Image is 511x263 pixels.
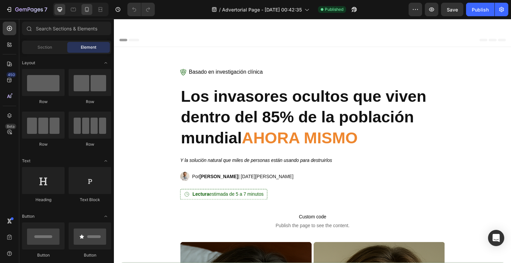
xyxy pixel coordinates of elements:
[22,252,65,258] div: Button
[68,198,338,206] span: Custom code
[68,208,338,214] span: Publish the page to see the content.
[87,158,127,164] span: [PERSON_NAME]
[69,252,111,258] div: Button
[80,176,97,182] strong: Lectura
[441,3,463,16] button: Save
[22,213,34,219] span: Button
[219,6,221,13] span: /
[100,57,111,68] span: Toggle open
[22,99,65,105] div: Row
[38,44,52,50] span: Section
[68,141,338,148] p: Y la solución natural que miles de personas están usando para destruirlos
[6,72,16,77] div: 450
[22,22,111,35] input: Search Sections & Elements
[68,156,77,166] img: Dr. Jonathan Foster
[22,60,35,66] span: Layout
[325,6,343,13] span: Published
[5,124,16,129] div: Beta
[127,3,155,16] div: Undo/Redo
[69,197,111,203] div: Text Block
[80,158,183,165] p: Por | [DATE][PERSON_NAME]
[222,6,302,13] span: Advertorial Page - [DATE] 00:42:35
[114,19,511,263] iframe: Design area
[22,141,65,147] div: Row
[100,211,111,222] span: Toggle open
[3,3,50,16] button: 7
[447,7,458,13] span: Save
[80,176,153,182] span: estimada de 5 a 7 minutos
[44,5,47,14] p: 7
[69,99,111,105] div: Row
[81,44,96,50] span: Element
[466,3,494,16] button: Publish
[472,6,489,13] div: Publish
[69,141,111,147] div: Row
[488,230,504,246] div: Open Intercom Messenger
[130,113,249,130] span: AHORA MISMO
[22,197,65,203] div: Heading
[100,156,111,166] span: Toggle open
[22,158,30,164] span: Text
